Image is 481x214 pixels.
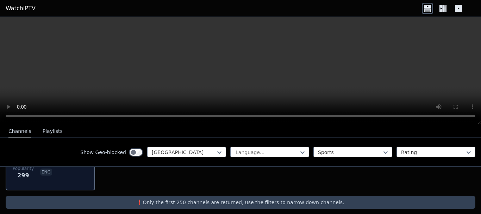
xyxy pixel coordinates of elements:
label: Show Geo-blocked [80,149,126,156]
span: 299 [17,171,29,180]
button: Channels [8,125,31,138]
p: eng [40,169,52,176]
a: WatchIPTV [6,4,36,13]
p: ❗️Only the first 250 channels are returned, use the filters to narrow down channels. [8,199,473,206]
button: Playlists [43,125,63,138]
span: Popularity [13,166,34,171]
